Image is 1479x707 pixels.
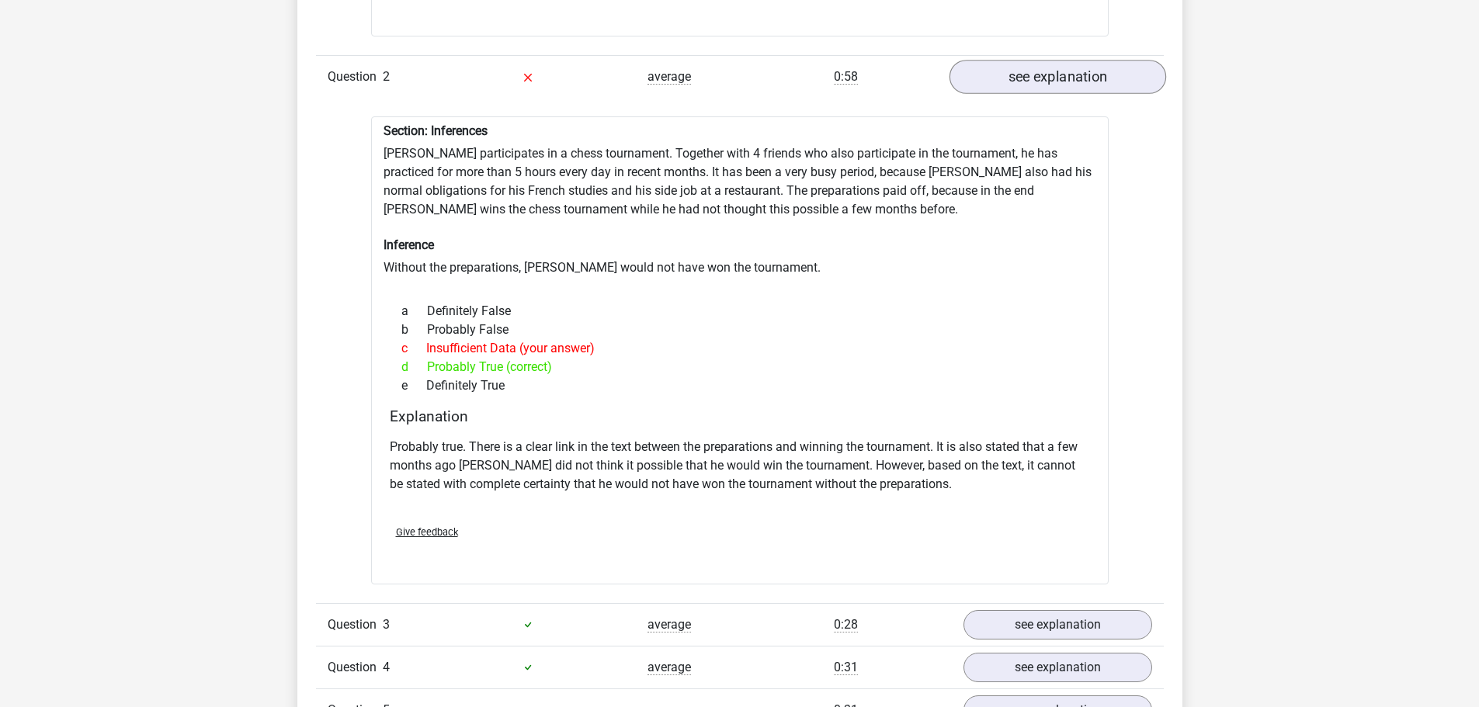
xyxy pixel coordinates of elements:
span: 0:31 [834,660,858,675]
a: see explanation [963,653,1152,682]
div: Definitely False [390,302,1090,321]
h4: Explanation [390,407,1090,425]
div: Probably True (correct) [390,358,1090,376]
span: e [401,376,426,395]
span: b [401,321,427,339]
h6: Section: Inferences [384,123,1096,138]
p: Probably true. There is a clear link in the text between the preparations and winning the tournam... [390,438,1090,494]
span: average [647,617,691,632]
h6: Inference [384,237,1096,252]
div: [PERSON_NAME] participates in a chess tournament. Together with 4 friends who also participate in... [371,116,1109,584]
span: Question [328,658,383,677]
span: 3 [383,617,390,632]
span: 2 [383,69,390,84]
div: Definitely True [390,376,1090,395]
a: see explanation [949,60,1165,94]
span: 0:28 [834,617,858,632]
span: 4 [383,660,390,674]
a: see explanation [963,610,1152,639]
div: Insufficient Data (your answer) [390,339,1090,358]
span: Question [328,615,383,634]
span: Give feedback [396,526,458,538]
span: d [401,358,427,376]
span: Question [328,68,383,86]
div: Probably False [390,321,1090,339]
span: average [647,69,691,85]
span: 0:58 [834,69,858,85]
span: a [401,302,427,321]
span: c [401,339,426,358]
span: average [647,660,691,675]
